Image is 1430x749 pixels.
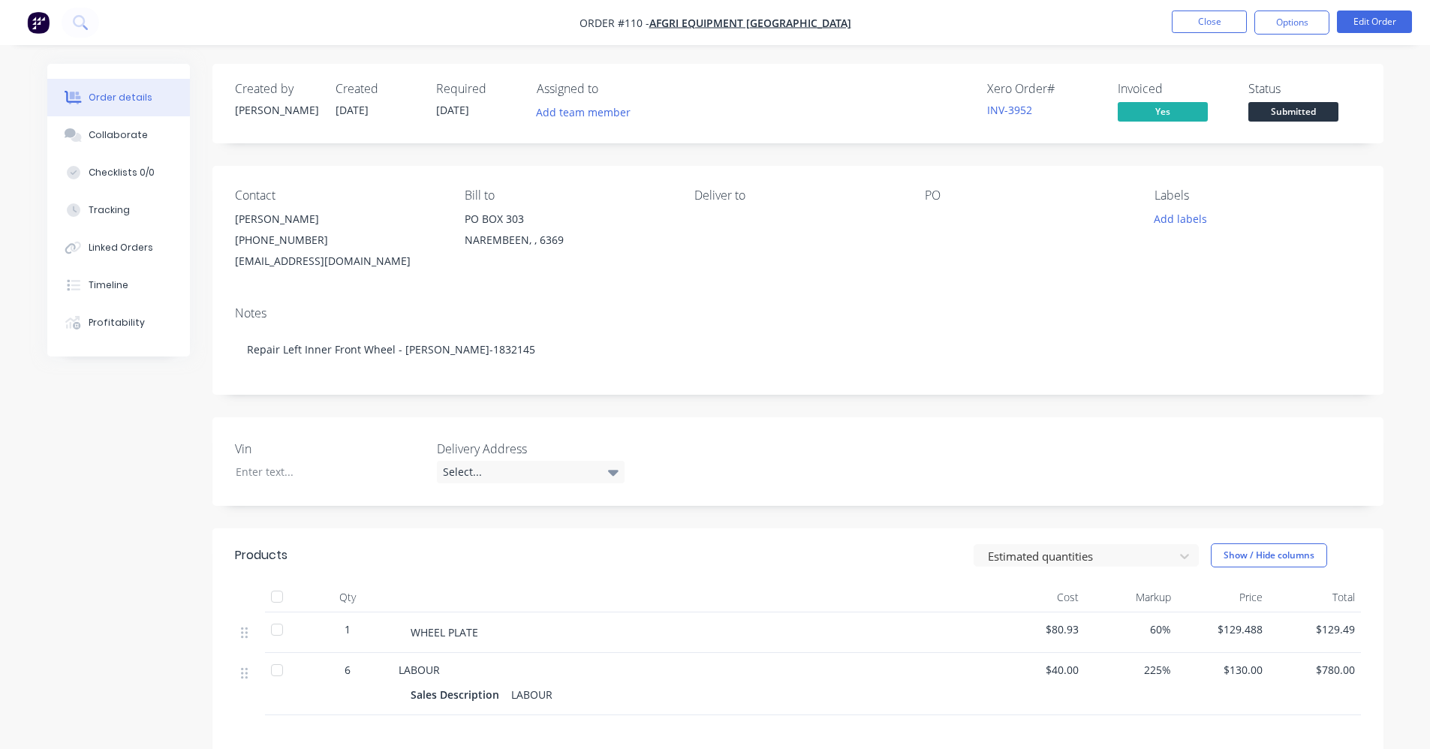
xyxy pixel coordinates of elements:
span: 1 [345,621,351,637]
div: Price [1177,582,1269,612]
button: Submitted [1248,102,1338,125]
div: [PERSON_NAME] [235,209,441,230]
div: [EMAIL_ADDRESS][DOMAIN_NAME] [235,251,441,272]
span: 6 [345,662,351,678]
div: [PERSON_NAME] [235,102,318,118]
div: Created [336,82,418,96]
div: Total [1269,582,1361,612]
button: Add labels [1146,209,1215,229]
span: $129.49 [1275,621,1355,637]
div: Required [436,82,519,96]
div: [PHONE_NUMBER] [235,230,441,251]
div: Profitability [89,316,145,329]
span: $40.00 [999,662,1079,678]
button: Edit Order [1337,11,1412,33]
button: Show / Hide columns [1211,543,1327,567]
div: PO BOX 303NAREMBEEN, , 6369 [465,209,670,257]
div: Created by [235,82,318,96]
div: Invoiced [1118,82,1230,96]
label: Vin [235,440,423,458]
div: Checklists 0/0 [89,166,155,179]
div: LABOUR [505,684,558,705]
button: Add team member [537,102,639,122]
button: Close [1172,11,1247,33]
a: INV-3952 [987,103,1032,117]
div: Timeline [89,278,128,292]
div: Cost [993,582,1085,612]
div: PO BOX 303 [465,209,670,230]
span: 225% [1091,662,1171,678]
div: Xero Order # [987,82,1100,96]
div: Qty [303,582,393,612]
div: Contact [235,188,441,203]
span: [DATE] [436,103,469,117]
span: $130.00 [1183,662,1263,678]
div: PO [925,188,1130,203]
div: Collaborate [89,128,148,142]
span: 60% [1091,621,1171,637]
span: [DATE] [336,103,369,117]
div: Repair Left Inner Front Wheel - [PERSON_NAME]-1832145 [235,326,1361,372]
button: Profitability [47,304,190,341]
span: WHEEL PLATE [411,625,478,639]
div: Tracking [89,203,130,217]
div: [PERSON_NAME][PHONE_NUMBER][EMAIL_ADDRESS][DOMAIN_NAME] [235,209,441,272]
button: Checklists 0/0 [47,154,190,191]
div: Sales Description [411,684,505,705]
button: Tracking [47,191,190,229]
div: Markup [1085,582,1177,612]
button: Linked Orders [47,229,190,266]
div: NAREMBEEN, , 6369 [465,230,670,251]
div: Products [235,546,288,564]
div: Order details [89,91,152,104]
button: Add team member [528,102,638,122]
div: Deliver to [694,188,900,203]
button: Order details [47,79,190,116]
div: Status [1248,82,1361,96]
span: $129.488 [1183,621,1263,637]
span: $80.93 [999,621,1079,637]
img: Factory [27,11,50,34]
div: Notes [235,306,1361,320]
a: AFGRI EQUIPMENT [GEOGRAPHIC_DATA] [649,16,851,30]
span: Submitted [1248,102,1338,121]
button: Collaborate [47,116,190,154]
div: Assigned to [537,82,687,96]
div: Select... [437,461,625,483]
div: Bill to [465,188,670,203]
button: Options [1254,11,1329,35]
span: LABOUR [399,663,440,677]
span: Yes [1118,102,1208,121]
span: $780.00 [1275,662,1355,678]
div: Linked Orders [89,241,153,254]
span: Order #110 - [580,16,649,30]
button: Timeline [47,266,190,304]
label: Delivery Address [437,440,625,458]
div: Labels [1155,188,1360,203]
